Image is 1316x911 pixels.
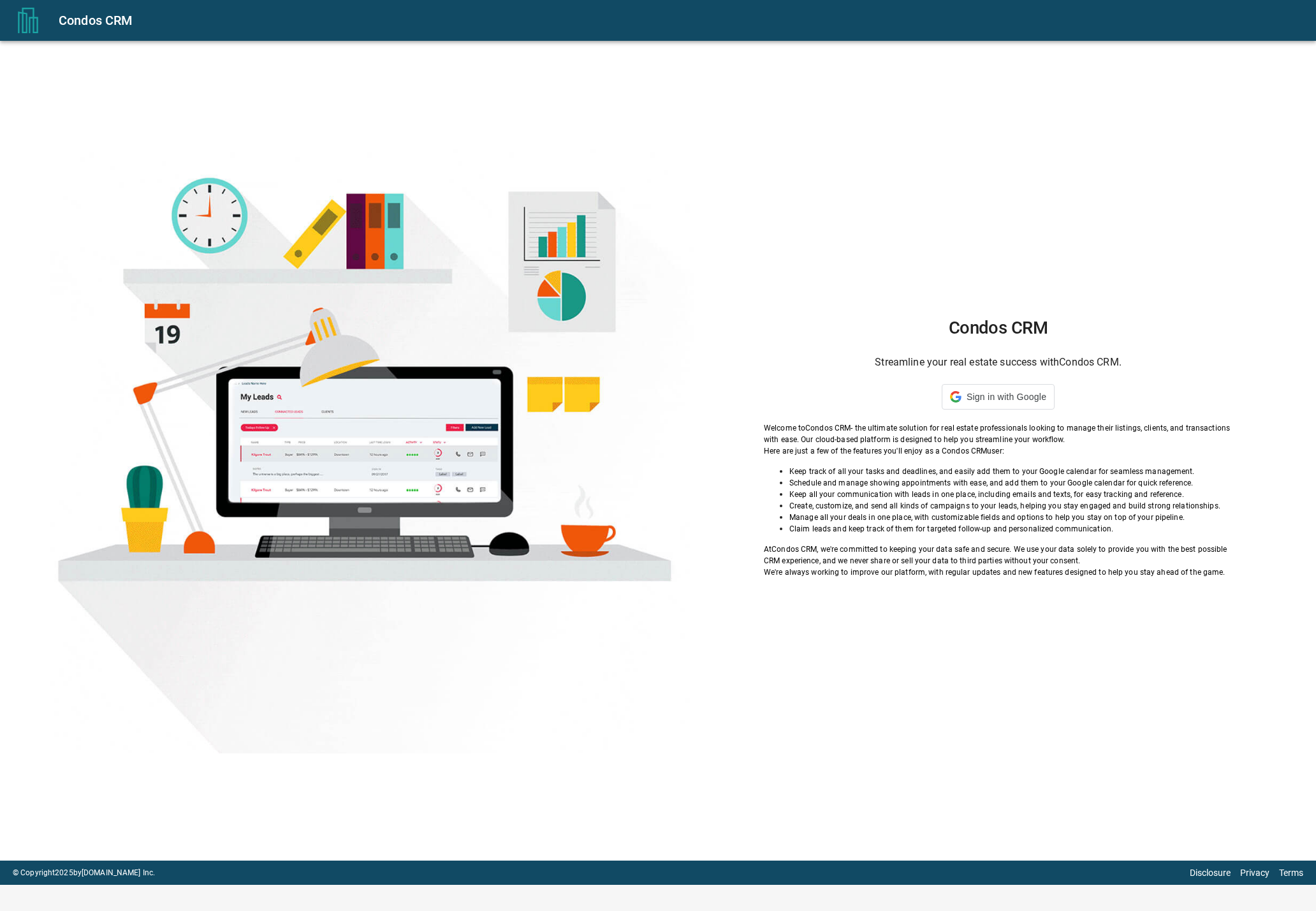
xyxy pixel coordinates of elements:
p: © Copyright 2025 by [13,867,155,878]
a: Privacy [1240,868,1269,878]
a: Terms [1279,868,1303,878]
p: At Condos CRM , we're committed to keeping your data safe and secure. We use your data solely to ... [764,544,1232,567]
p: Here are just a few of the features you'll enjoy as a Condos CRM user: [764,445,1232,457]
a: Disclosure [1190,868,1231,878]
p: Keep track of all your tasks and deadlines, and easily add them to your Google calendar for seaml... [789,466,1232,477]
h1: Condos CRM [764,318,1232,338]
p: We're always working to improve our platform, with regular updates and new features designed to h... [764,567,1232,578]
h6: Streamline your real estate success with Condos CRM . [764,353,1232,371]
div: Condos CRM [59,10,1301,31]
p: Claim leads and keep track of them for targeted follow-up and personalized communication. [789,523,1232,535]
p: Welcome to Condos CRM - the ultimate solution for real estate professionals looking to manage the... [764,422,1232,445]
p: Keep all your communication with leads in one place, including emails and texts, for easy trackin... [789,489,1232,500]
div: Sign in with Google [942,384,1055,410]
p: Create, customize, and send all kinds of campaigns to your leads, helping you stay engaged and bu... [789,500,1232,512]
a: [DOMAIN_NAME] Inc. [82,868,155,877]
p: Schedule and manage showing appointments with ease, and add them to your Google calendar for quic... [789,477,1232,489]
p: Manage all your deals in one place, with customizable fields and options to help you stay on top ... [789,512,1232,523]
span: Sign in with Google [967,392,1046,402]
